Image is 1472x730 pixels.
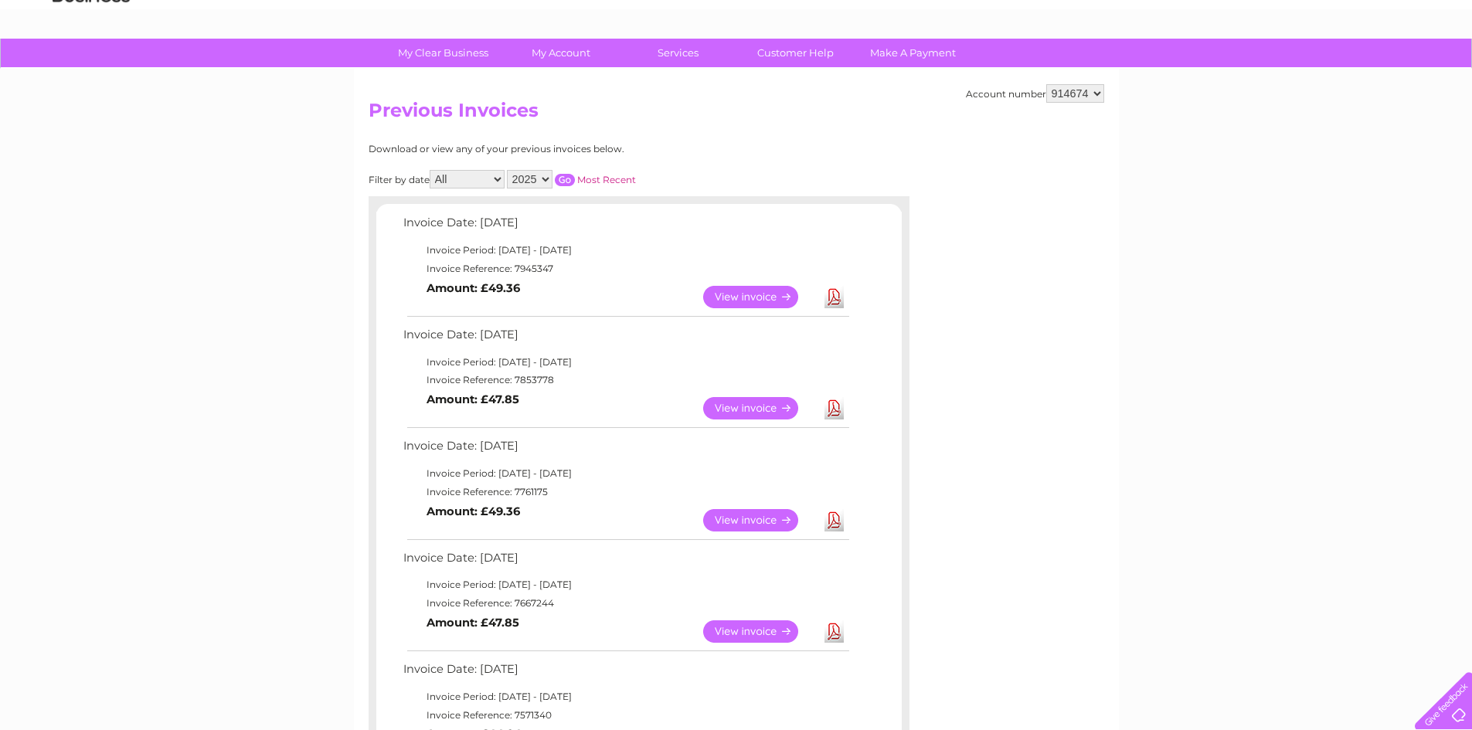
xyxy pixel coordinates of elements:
[703,397,817,419] a: View
[399,371,852,389] td: Invoice Reference: 7853778
[372,8,1102,75] div: Clear Business is a trading name of Verastar Limited (registered in [GEOGRAPHIC_DATA] No. 3667643...
[399,659,852,688] td: Invoice Date: [DATE]
[703,620,817,643] a: View
[427,504,520,518] b: Amount: £49.36
[399,241,852,260] td: Invoice Period: [DATE] - [DATE]
[1421,66,1457,77] a: Log out
[1181,8,1287,27] a: 0333 014 3131
[824,286,844,308] a: Download
[399,594,852,613] td: Invoice Reference: 7667244
[399,212,852,241] td: Invoice Date: [DATE]
[1239,66,1273,77] a: Energy
[824,509,844,531] a: Download
[824,620,844,643] a: Download
[1282,66,1328,77] a: Telecoms
[399,688,852,706] td: Invoice Period: [DATE] - [DATE]
[703,286,817,308] a: View
[369,100,1104,129] h2: Previous Invoices
[369,144,774,154] div: Download or view any of your previous invoices below.
[369,170,774,188] div: Filter by date
[399,324,852,353] td: Invoice Date: [DATE]
[399,548,852,576] td: Invoice Date: [DATE]
[577,174,636,185] a: Most Recent
[427,392,519,406] b: Amount: £47.85
[1369,66,1407,77] a: Contact
[379,39,507,67] a: My Clear Business
[427,281,520,295] b: Amount: £49.36
[399,483,852,501] td: Invoice Reference: 7761175
[703,509,817,531] a: View
[399,464,852,483] td: Invoice Period: [DATE] - [DATE]
[824,397,844,419] a: Download
[399,353,852,372] td: Invoice Period: [DATE] - [DATE]
[1200,66,1229,77] a: Water
[849,39,977,67] a: Make A Payment
[399,576,852,594] td: Invoice Period: [DATE] - [DATE]
[614,39,742,67] a: Services
[399,260,852,278] td: Invoice Reference: 7945347
[966,84,1104,103] div: Account number
[732,39,859,67] a: Customer Help
[52,40,131,87] img: logo.png
[497,39,624,67] a: My Account
[427,616,519,630] b: Amount: £47.85
[1338,66,1360,77] a: Blog
[399,706,852,725] td: Invoice Reference: 7571340
[399,436,852,464] td: Invoice Date: [DATE]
